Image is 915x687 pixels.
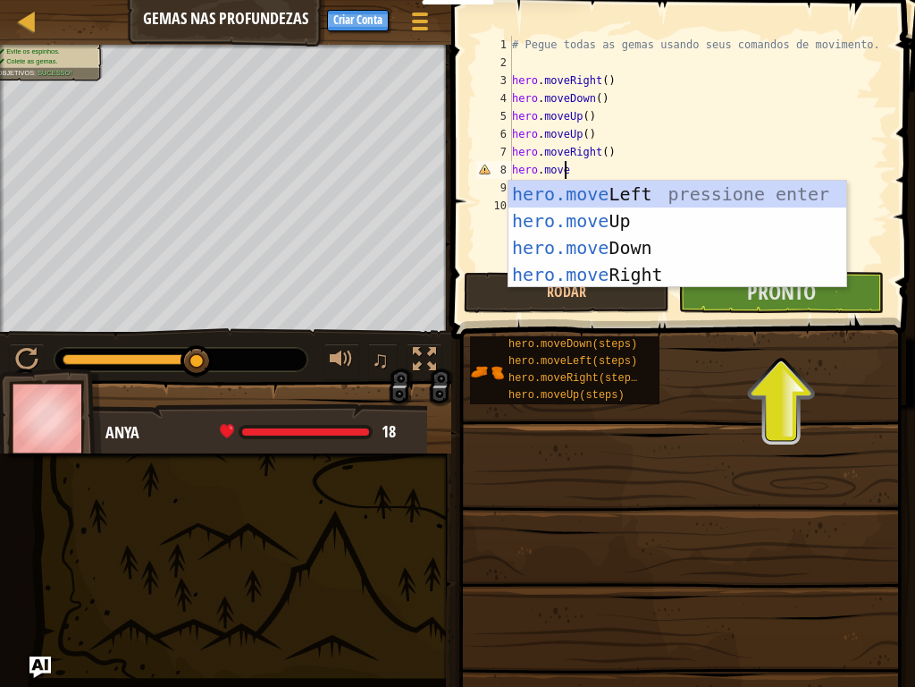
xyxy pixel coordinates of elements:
span: 18 [382,420,396,443]
button: Mostrar menu do jogo [398,4,442,46]
button: Ajuste o volume [323,343,359,380]
span: Pronto [747,277,816,306]
span: hero.moveDown(steps) [508,338,637,351]
button: Ask AI [29,657,51,678]
span: Sucesso! [38,70,71,77]
span: : [34,70,38,77]
button: Ctrl + P: Play [9,343,45,380]
button: Pronto [678,272,884,313]
div: 5 [476,107,512,125]
span: ♫ [372,346,390,373]
div: 8 [476,161,512,179]
div: 3 [476,72,512,89]
span: hero.moveUp(steps) [508,389,625,402]
span: Evite os espinhos. [6,48,60,55]
div: 10 [476,197,512,215]
div: health: 18 / 18 [220,424,396,440]
span: Colete as gemas. [6,57,57,64]
button: Rodar [464,272,669,313]
div: 4 [476,89,512,107]
div: 9 [476,179,512,197]
button: Toggle fullscreen [407,343,442,380]
span: hero.moveLeft(steps) [508,355,637,368]
button: Ask AI [198,4,247,37]
span: Ask AI [207,10,238,27]
div: Anya [105,421,409,445]
div: 7 [476,143,512,161]
button: ♫ [368,343,399,380]
span: hero.moveRight(steps) [508,372,643,385]
div: 6 [476,125,512,143]
div: 2 [476,54,512,72]
img: portrait.png [470,355,504,389]
button: Criar Conta [327,10,389,31]
span: Sugestões [256,10,309,27]
div: 1 [476,36,512,54]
